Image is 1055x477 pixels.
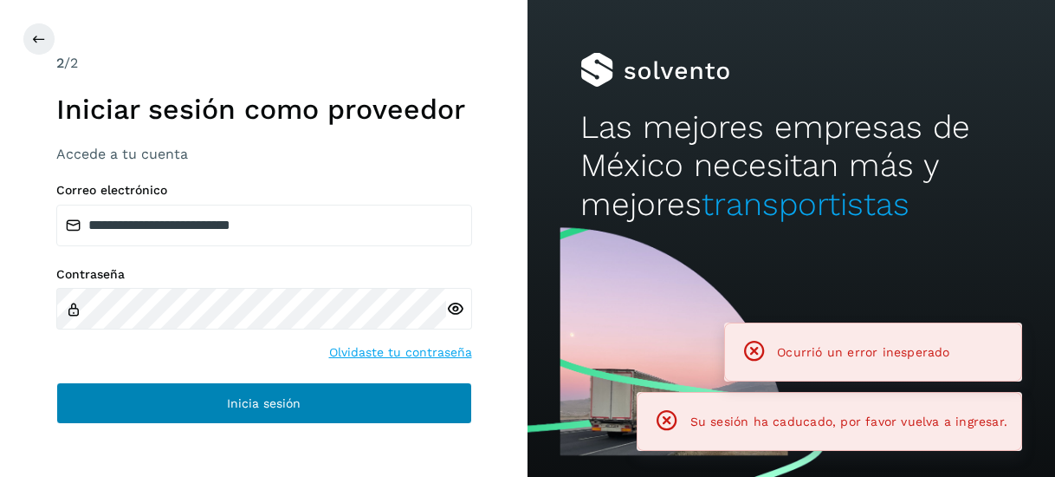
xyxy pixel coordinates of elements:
span: Su sesión ha caducado, por favor vuelva a ingresar. [690,415,1007,428]
h1: Iniciar sesión como proveedor [56,93,472,126]
span: Ocurrió un error inesperado [777,345,949,359]
span: 2 [56,55,64,71]
a: Olvidaste tu contraseña [329,343,472,362]
div: /2 [56,53,472,74]
span: Inicia sesión [227,397,301,409]
label: Correo electrónico [56,183,472,198]
h3: Accede a tu cuenta [56,146,472,162]
h2: Las mejores empresas de México necesitan más y mejores [580,108,1002,224]
button: Inicia sesión [56,382,472,424]
label: Contraseña [56,267,472,282]
span: transportistas [702,186,909,223]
